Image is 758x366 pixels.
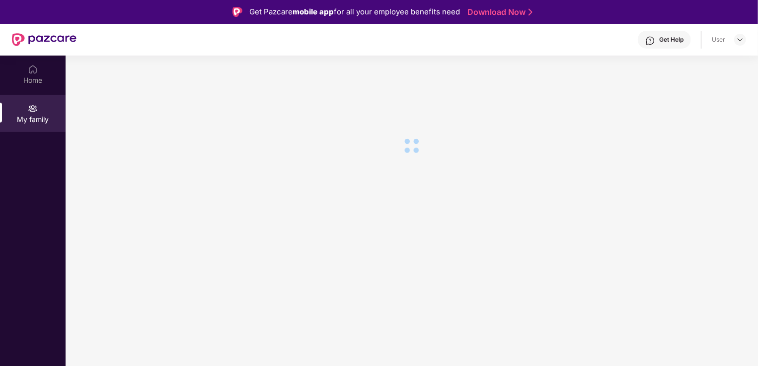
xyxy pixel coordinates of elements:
[232,7,242,17] img: Logo
[293,7,334,16] strong: mobile app
[659,36,683,44] div: Get Help
[12,33,76,46] img: New Pazcare Logo
[645,36,655,46] img: svg+xml;base64,PHN2ZyBpZD0iSGVscC0zMngzMiIgeG1sbnM9Imh0dHA6Ly93d3cudzMub3JnLzIwMDAvc3ZnIiB3aWR0aD...
[736,36,744,44] img: svg+xml;base64,PHN2ZyBpZD0iRHJvcGRvd24tMzJ4MzIiIHhtbG5zPSJodHRwOi8vd3d3LnczLm9yZy8yMDAwL3N2ZyIgd2...
[467,7,530,17] a: Download Now
[28,104,38,114] img: svg+xml;base64,PHN2ZyB3aWR0aD0iMjAiIGhlaWdodD0iMjAiIHZpZXdCb3g9IjAgMCAyMCAyMCIgZmlsbD0ibm9uZSIgeG...
[249,6,460,18] div: Get Pazcare for all your employee benefits need
[28,64,38,74] img: svg+xml;base64,PHN2ZyBpZD0iSG9tZSIgeG1sbnM9Imh0dHA6Ly93d3cudzMub3JnLzIwMDAvc3ZnIiB3aWR0aD0iMjAiIG...
[529,7,532,17] img: Stroke
[712,36,725,44] div: User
